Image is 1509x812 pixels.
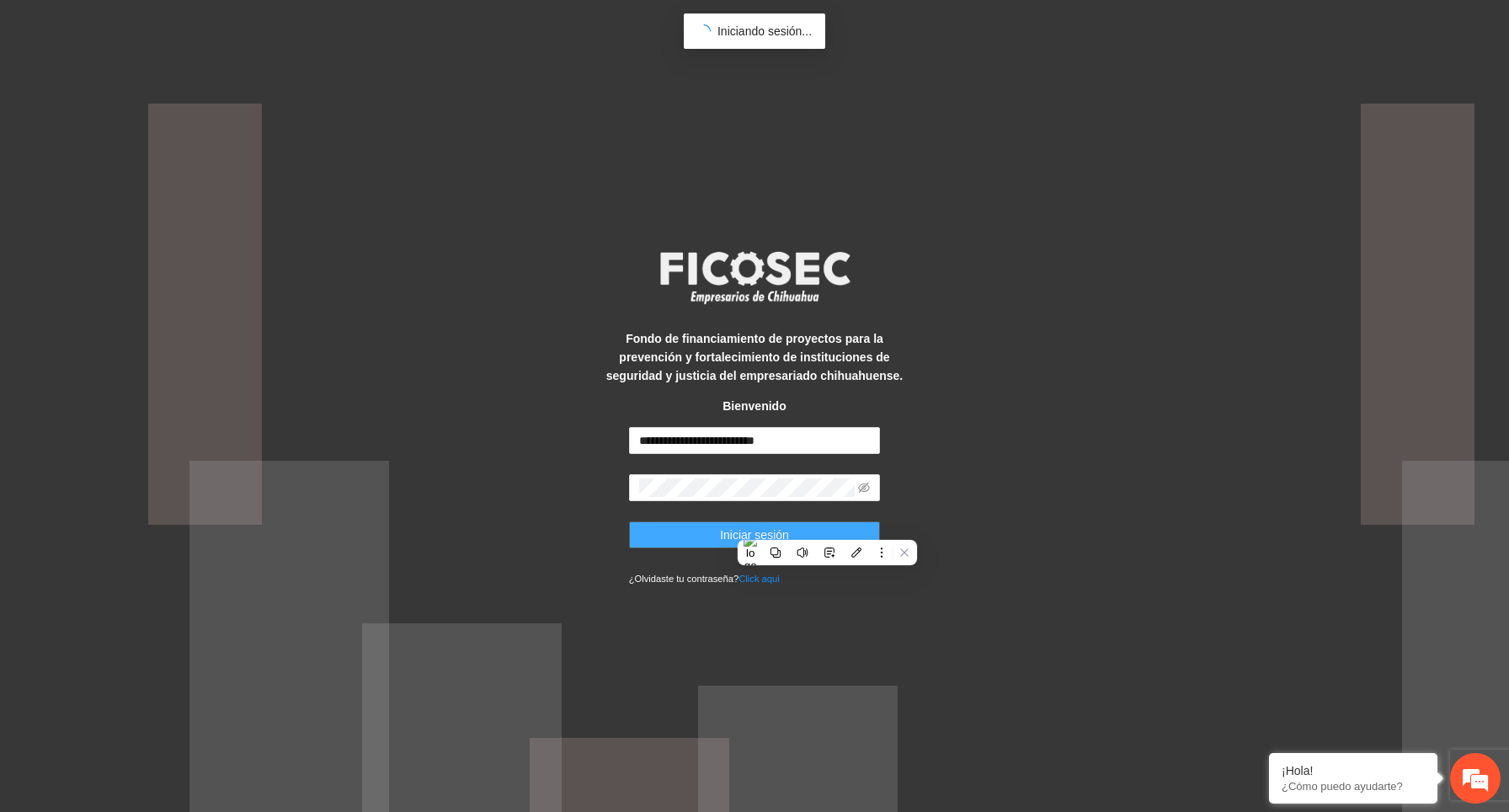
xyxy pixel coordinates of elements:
[1282,780,1425,793] p: ¿Cómo puedo ayudarte?
[858,482,870,494] span: eye-invisible
[1282,764,1425,777] div: ¡Hola!
[629,521,881,548] button: Iniciar sesión
[629,574,780,584] small: ¿Olvidaste tu contraseña?
[649,246,860,308] img: logo
[8,460,321,519] textarea: Escriba su mensaje y pulse “Intro”
[606,332,903,382] strong: Fondo de financiamiento de proyectos para la prevención y fortalecimiento de instituciones de seg...
[739,574,780,584] a: Click aqui
[717,24,812,38] span: Iniciando sesión...
[723,399,786,413] strong: Bienvenido
[88,86,283,108] div: Chatee con nosotros ahora
[697,24,711,38] span: loading
[276,8,317,49] div: Minimizar ventana de chat en vivo
[720,526,789,544] span: Iniciar sesión
[98,225,232,395] span: Estamos en línea.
